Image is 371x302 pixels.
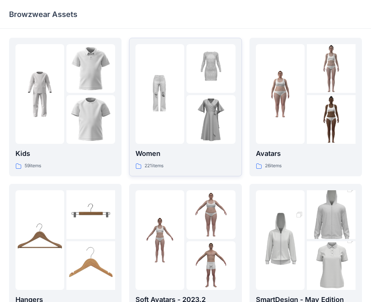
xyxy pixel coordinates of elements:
p: Women [135,148,235,159]
a: folder 1folder 2folder 3Avatars26items [249,38,362,176]
img: folder 1 [15,216,64,264]
img: folder 3 [307,95,356,144]
img: folder 2 [307,44,356,93]
a: folder 1folder 2folder 3Kids59items [9,38,122,176]
p: Browzwear Assets [9,9,77,20]
a: folder 1folder 2folder 3Women221items [129,38,242,176]
img: folder 2 [66,190,115,239]
img: folder 2 [307,178,356,251]
img: folder 1 [256,203,305,277]
p: 221 items [145,162,163,170]
p: 59 items [25,162,41,170]
img: folder 1 [15,70,64,119]
img: folder 2 [186,190,235,239]
img: folder 1 [135,216,184,264]
img: folder 1 [135,70,184,119]
p: 26 items [265,162,282,170]
img: folder 3 [66,95,115,144]
p: Kids [15,148,115,159]
img: folder 3 [186,95,235,144]
img: folder 3 [186,241,235,290]
img: folder 2 [66,44,115,93]
img: folder 3 [66,241,115,290]
img: folder 2 [186,44,235,93]
p: Avatars [256,148,356,159]
img: folder 1 [256,70,305,119]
